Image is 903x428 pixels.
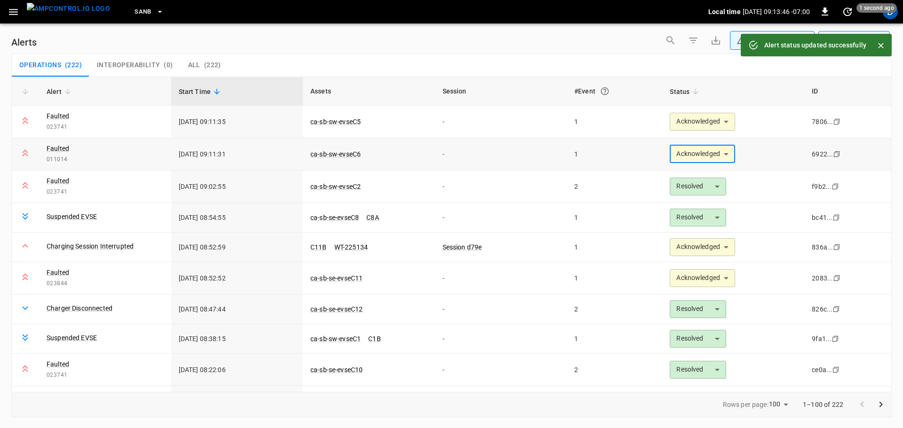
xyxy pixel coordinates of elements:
a: Suspended EVSE [47,333,97,342]
a: C8A [366,214,379,221]
div: Acknowledged [670,145,735,163]
p: [DATE] 09:13:46 -07:00 [743,7,810,16]
img: ampcontrol.io logo [27,3,110,15]
div: Any Status [737,36,800,46]
div: 100 [769,397,792,411]
td: - [435,138,567,171]
span: 1 second ago [856,3,897,13]
a: ca-sb-sw-evseC5 [310,118,361,125]
div: copy [832,365,841,375]
td: 2 [567,354,662,386]
div: copy [832,212,841,223]
a: Charger Disconnected [47,303,112,313]
td: 1 [567,324,662,354]
div: Acknowledged [670,113,735,131]
td: - [435,262,567,295]
td: [DATE] 08:38:15 [171,324,303,354]
td: - [435,354,567,386]
button: SanB [131,3,167,21]
td: [DATE] 09:11:31 [171,138,303,171]
div: 9fa1... [812,334,832,343]
span: Start Time [179,86,223,97]
a: Faulted [47,111,69,121]
div: bc41... [812,213,832,222]
div: Last 24 hrs [836,31,890,49]
span: Interoperability [97,61,160,70]
div: copy [832,242,842,252]
div: Resolved [670,361,726,379]
td: - [435,203,567,233]
a: ca-sb-se-evseC10 [310,366,363,374]
td: 1 [567,203,662,233]
td: [DATE] 08:14:17 [171,386,303,419]
div: 2083... [812,273,833,283]
td: - [435,295,567,324]
div: Resolved [670,209,726,226]
p: 1–100 of 222 [803,400,843,409]
span: SanB [135,7,151,17]
div: 836a... [812,242,833,252]
td: 2 [567,295,662,324]
a: Faulted [47,359,69,369]
div: 7806... [812,117,833,126]
div: copy [831,181,840,192]
a: ca-sb-se-evseC11 [310,274,363,282]
div: f9b2... [812,182,832,191]
th: Session [435,77,567,106]
a: ca-sb-se-evseC12 [310,305,363,313]
span: All [188,61,200,70]
a: WT-225134 [334,243,368,251]
div: Resolved [670,330,726,348]
td: [DATE] 08:54:55 [171,203,303,233]
div: copy [832,304,841,314]
a: ca-sb-sw-evseC1 [310,335,361,342]
div: copy [831,334,840,344]
div: Resolved [670,178,726,195]
span: Status [670,86,702,97]
td: - [435,386,567,419]
td: [DATE] 08:47:44 [171,295,303,324]
div: copy [832,117,842,127]
td: 1 [567,106,662,138]
span: ( 222 ) [65,61,82,70]
div: Alert status updated successfully [764,37,866,54]
th: ID [804,77,891,106]
td: - [435,171,567,203]
td: 2 [567,386,662,419]
a: Faulted [47,144,69,153]
span: 023741 [47,371,164,380]
h6: Alerts [11,35,37,50]
div: #Event [574,83,655,100]
span: ( 0 ) [164,61,173,70]
td: [DATE] 09:11:35 [171,106,303,138]
td: [DATE] 09:02:55 [171,171,303,203]
button: Go to next page [871,395,890,414]
span: 023741 [47,187,164,197]
td: [DATE] 08:22:06 [171,354,303,386]
a: Faulted [47,268,69,277]
a: Faulted [47,392,69,401]
a: ca-sb-sw-evseC6 [310,150,361,158]
p: Rows per page: [723,400,768,409]
div: Acknowledged [670,269,735,287]
a: Charging Session Interrupted [47,241,134,251]
div: Acknowledged [670,238,735,256]
td: 1 [567,233,662,262]
th: Assets [303,77,435,106]
span: ( 222 ) [204,61,221,70]
button: An event is a single occurrence of an issue. An alert groups related events for the same asset, m... [596,83,613,100]
span: Operations [19,61,61,70]
button: set refresh interval [840,4,855,19]
span: 023741 [47,123,164,132]
span: Alert [47,86,74,97]
span: 023844 [47,279,164,288]
p: Local time [708,7,741,16]
td: - [435,106,567,138]
div: copy [832,149,842,159]
a: Session d79e [443,243,482,251]
span: 011014 [47,155,164,164]
td: 2 [567,171,662,203]
a: ca-sb-sw-evseC2 [310,183,361,190]
div: 6922... [812,149,833,159]
div: Resolved [670,300,726,318]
